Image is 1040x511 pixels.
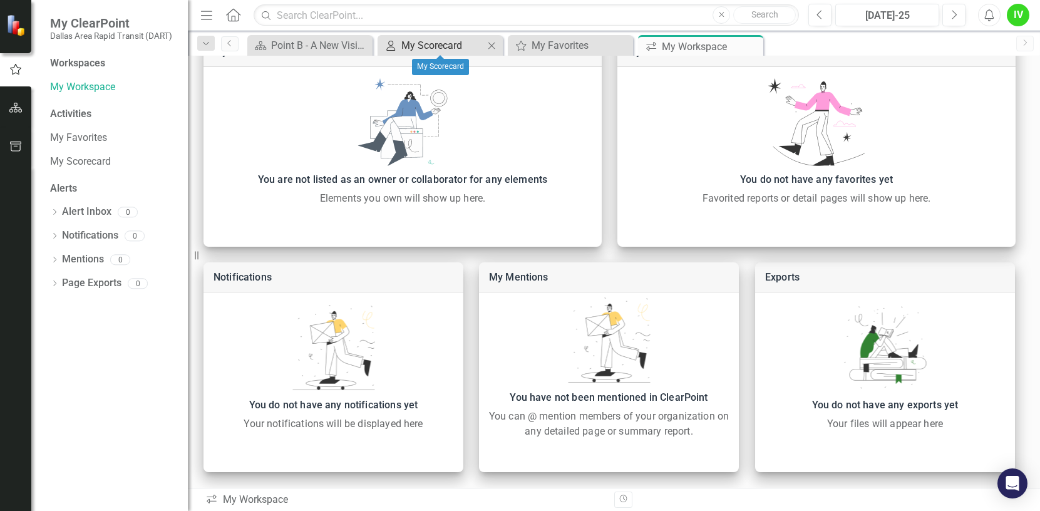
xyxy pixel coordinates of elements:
[50,155,175,169] a: My Scorecard
[62,252,104,267] a: Mentions
[50,107,175,121] div: Activities
[50,31,172,41] small: Dallas Area Rapid Transit (DART)
[214,271,272,283] a: Notifications
[761,416,1009,431] div: Your files will appear here
[532,38,630,53] div: My Favorites
[50,182,175,196] div: Alerts
[485,409,733,439] div: You can @ mention members of your organization on any detailed page or summary report.
[210,171,595,188] div: You are not listed as an owner or collaborator for any elements
[1007,4,1029,26] button: IV
[662,39,760,54] div: My Workspace
[997,468,1027,498] div: Open Intercom Messenger
[214,46,277,58] a: My Scorecard
[381,38,484,53] a: My Scorecard
[210,416,457,431] div: Your notifications will be displayed here
[840,8,935,23] div: [DATE]-25
[624,171,1009,188] div: You do not have any favorites yet
[110,254,130,265] div: 0
[62,205,111,219] a: Alert Inbox
[125,230,145,241] div: 0
[271,38,369,53] div: Point B - A New Vision for Mobility in [GEOGRAPHIC_DATA][US_STATE]
[250,38,369,53] a: Point B - A New Vision for Mobility in [GEOGRAPHIC_DATA][US_STATE]
[205,493,605,507] div: My Workspace
[210,191,595,206] div: Elements you own will show up here.
[765,271,800,283] a: Exports
[401,38,484,53] div: My Scorecard
[412,59,469,75] div: My Scorecard
[485,389,733,406] div: You have not been mentioned in ClearPoint
[627,46,687,58] a: My Favorites
[624,191,1009,206] div: Favorited reports or detail pages will show up here.
[50,80,175,95] a: My Workspace
[50,16,172,31] span: My ClearPoint
[210,396,457,414] div: You do not have any notifications yet
[761,396,1009,414] div: You do not have any exports yet
[50,131,175,145] a: My Favorites
[733,6,796,24] button: Search
[6,14,28,36] img: ClearPoint Strategy
[835,4,939,26] button: [DATE]-25
[118,207,138,217] div: 0
[128,278,148,289] div: 0
[62,276,121,291] a: Page Exports
[254,4,799,26] input: Search ClearPoint...
[62,229,118,243] a: Notifications
[751,9,778,19] span: Search
[511,38,630,53] a: My Favorites
[50,56,105,71] div: Workspaces
[489,271,548,283] a: My Mentions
